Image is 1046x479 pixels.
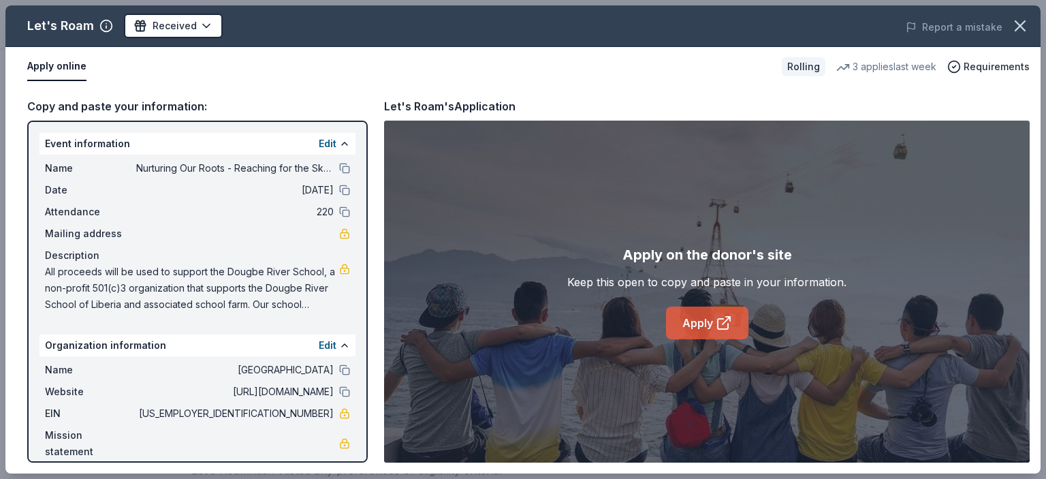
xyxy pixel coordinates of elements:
[136,182,334,198] span: [DATE]
[136,362,334,378] span: [GEOGRAPHIC_DATA]
[124,14,223,38] button: Received
[567,274,846,290] div: Keep this open to copy and paste in your information.
[45,247,350,264] div: Description
[45,204,136,220] span: Attendance
[136,405,334,422] span: [US_EMPLOYER_IDENTIFICATION_NUMBER]
[906,19,1002,35] button: Report a mistake
[319,337,336,354] button: Edit
[45,405,136,422] span: EIN
[666,307,748,339] a: Apply
[384,97,516,115] div: Let's Roam's Application
[45,362,136,378] span: Name
[136,160,334,176] span: Nurturing Our Roots - Reaching for the Sky Dougbe River School Gala 2025
[153,18,197,34] span: Received
[136,384,334,400] span: [URL][DOMAIN_NAME]
[947,59,1030,75] button: Requirements
[45,182,136,198] span: Date
[27,52,86,81] button: Apply online
[45,264,339,313] span: All proceeds will be used to support the Dougbe River School, a non-profit 501(c)3 organization t...
[27,15,94,37] div: Let's Roam
[39,335,355,356] div: Organization information
[964,59,1030,75] span: Requirements
[39,133,355,155] div: Event information
[45,160,136,176] span: Name
[836,59,936,75] div: 3 applies last week
[319,136,336,152] button: Edit
[27,97,368,115] div: Copy and paste your information:
[45,384,136,400] span: Website
[45,226,136,242] span: Mailing address
[622,244,792,266] div: Apply on the donor's site
[782,57,825,76] div: Rolling
[136,204,334,220] span: 220
[45,427,136,460] span: Mission statement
